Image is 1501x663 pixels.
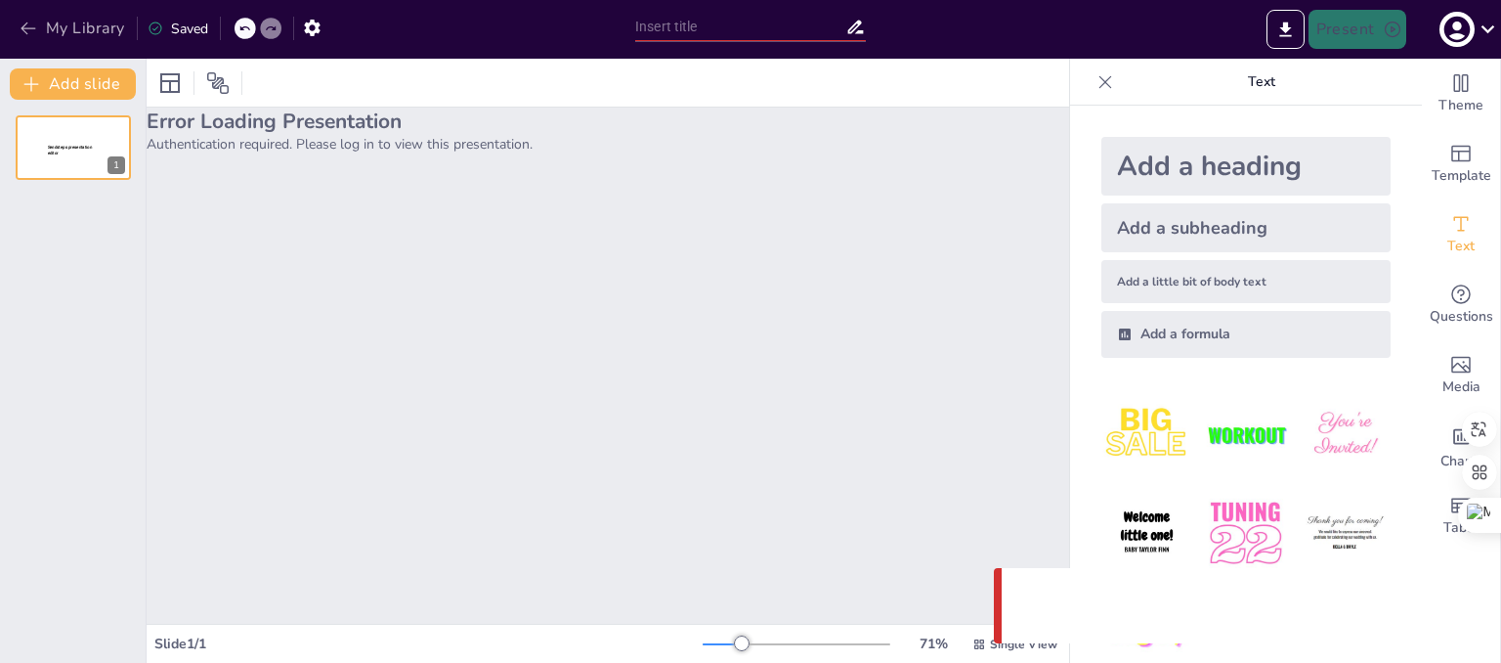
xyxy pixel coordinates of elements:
[1422,411,1500,481] div: Add charts and graphs
[1101,488,1192,579] img: 4.jpeg
[1308,10,1406,49] button: Present
[1121,59,1402,106] p: Text
[10,68,136,100] button: Add slide
[1440,451,1481,472] span: Charts
[1101,389,1192,480] img: 1.jpeg
[1422,270,1500,340] div: Get real-time input from your audience
[16,115,131,180] div: 1
[1101,137,1391,196] div: Add a heading
[154,67,186,99] div: Layout
[107,156,125,174] div: 1
[15,13,133,44] button: My Library
[48,145,92,155] span: Sendsteps presentation editor
[1432,165,1491,187] span: Template
[1300,389,1391,480] img: 3.jpeg
[147,135,1069,154] p: Authentication required. Please log in to view this presentation.
[1422,199,1500,270] div: Add text boxes
[206,71,230,95] span: Position
[1300,488,1391,579] img: 6.jpeg
[1422,481,1500,552] div: Add a table
[1056,595,1423,618] p: Your request was made with invalid credentials.
[1422,340,1500,411] div: Add images, graphics, shapes or video
[1101,203,1391,252] div: Add a subheading
[1438,95,1483,116] span: Theme
[1200,488,1291,579] img: 5.jpeg
[1430,306,1493,328] span: Questions
[154,635,703,653] div: Slide 1 / 1
[990,637,1057,652] span: Single View
[1422,59,1500,129] div: Change the overall theme
[1422,129,1500,199] div: Add ready made slides
[1266,10,1305,49] button: Export to PowerPoint
[1442,376,1480,398] span: Media
[910,635,957,653] div: 71 %
[1101,260,1391,303] div: Add a little bit of body text
[1443,517,1479,539] span: Table
[147,108,1069,135] h2: Error Loading Presentation
[635,13,845,41] input: Insert title
[1447,236,1475,257] span: Text
[1101,311,1391,358] div: Add a formula
[148,20,208,38] div: Saved
[1200,389,1291,480] img: 2.jpeg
